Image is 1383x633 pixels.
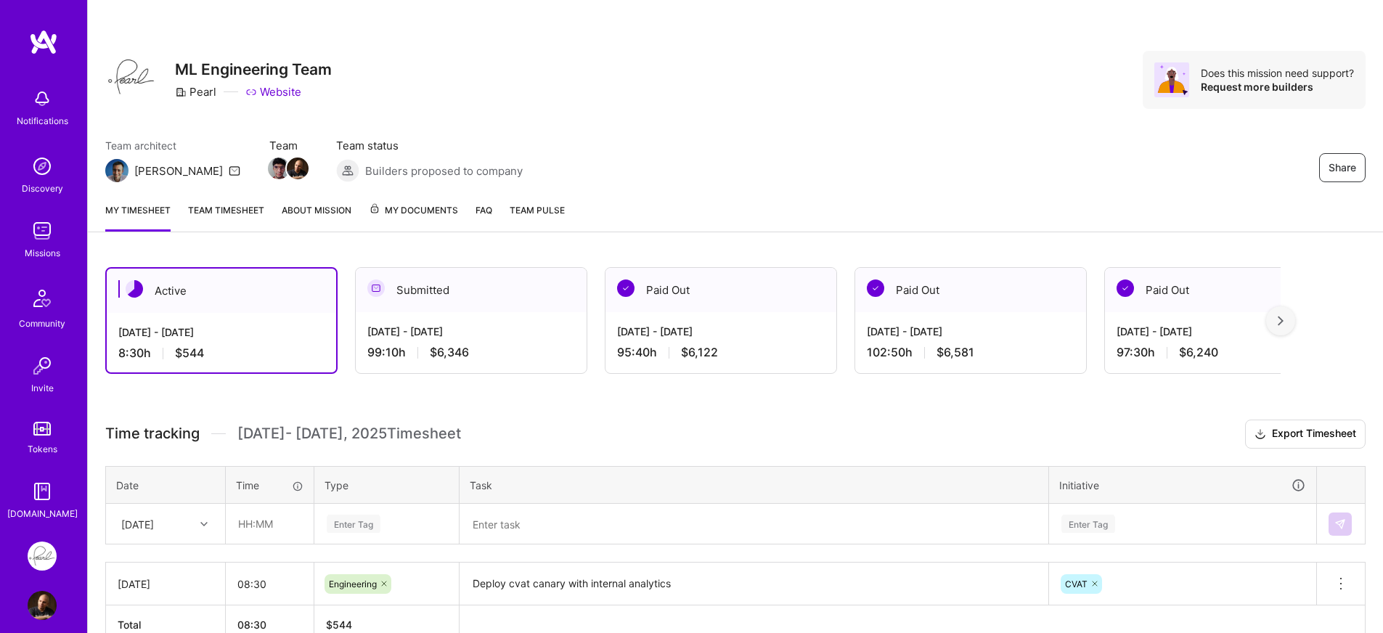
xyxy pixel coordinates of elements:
[937,345,974,360] span: $6,581
[200,520,208,528] i: icon Chevron
[28,477,57,506] img: guide book
[460,466,1049,504] th: Task
[28,591,57,620] img: User Avatar
[245,84,301,99] a: Website
[106,466,226,504] th: Date
[107,269,336,313] div: Active
[175,84,216,99] div: Pearl
[17,113,68,128] div: Notifications
[617,279,635,297] img: Paid Out
[1319,153,1366,182] button: Share
[227,505,313,543] input: HH:MM
[430,345,469,360] span: $6,346
[367,324,575,339] div: [DATE] - [DATE]
[126,280,143,298] img: Active
[1201,80,1354,94] div: Request more builders
[605,268,836,312] div: Paid Out
[175,60,332,78] h3: ML Engineering Team
[1334,518,1346,530] img: Submit
[28,84,57,113] img: bell
[118,324,325,340] div: [DATE] - [DATE]
[681,345,718,360] span: $6,122
[288,156,307,181] a: Team Member Avatar
[105,203,171,232] a: My timesheet
[369,203,458,219] span: My Documents
[7,506,78,521] div: [DOMAIN_NAME]
[867,345,1074,360] div: 102:50 h
[1117,345,1324,360] div: 97:30 h
[867,324,1074,339] div: [DATE] - [DATE]
[1179,345,1218,360] span: $6,240
[118,576,213,592] div: [DATE]
[867,279,884,297] img: Paid Out
[175,86,187,98] i: icon CompanyGray
[105,138,240,153] span: Team architect
[269,156,288,181] a: Team Member Avatar
[24,591,60,620] a: User Avatar
[476,203,492,232] a: FAQ
[24,542,60,571] a: Pearl: ML Engineering Team
[369,203,458,232] a: My Documents
[29,29,58,55] img: logo
[617,345,825,360] div: 95:40 h
[25,245,60,261] div: Missions
[22,181,63,196] div: Discovery
[229,165,240,176] i: icon Mail
[121,516,154,531] div: [DATE]
[105,51,158,103] img: Company Logo
[1065,579,1088,589] span: CVAT
[336,159,359,182] img: Builders proposed to company
[1061,512,1115,535] div: Enter Tag
[28,441,57,457] div: Tokens
[367,279,385,297] img: Submitted
[118,346,325,361] div: 8:30 h
[1117,279,1134,297] img: Paid Out
[28,351,57,380] img: Invite
[510,205,565,216] span: Team Pulse
[1117,324,1324,339] div: [DATE] - [DATE]
[269,138,307,153] span: Team
[175,346,204,361] span: $544
[105,425,200,443] span: Time tracking
[617,324,825,339] div: [DATE] - [DATE]
[1329,160,1356,175] span: Share
[33,422,51,436] img: tokens
[461,564,1047,604] textarea: Deploy cvat canary with internal analytics
[28,216,57,245] img: teamwork
[1255,427,1266,442] i: icon Download
[314,466,460,504] th: Type
[356,268,587,312] div: Submitted
[1154,62,1189,97] img: Avatar
[1245,420,1366,449] button: Export Timesheet
[31,380,54,396] div: Invite
[365,163,523,179] span: Builders proposed to company
[28,152,57,181] img: discovery
[327,512,380,535] div: Enter Tag
[855,268,1086,312] div: Paid Out
[237,425,461,443] span: [DATE] - [DATE] , 2025 Timesheet
[188,203,264,232] a: Team timesheet
[510,203,565,232] a: Team Pulse
[134,163,223,179] div: [PERSON_NAME]
[226,565,314,603] input: HH:MM
[282,203,351,232] a: About Mission
[326,618,352,631] span: $ 544
[329,579,377,589] span: Engineering
[367,345,575,360] div: 99:10 h
[1278,316,1284,326] img: right
[287,158,309,179] img: Team Member Avatar
[236,478,303,493] div: Time
[28,542,57,571] img: Pearl: ML Engineering Team
[19,316,65,331] div: Community
[336,138,523,153] span: Team status
[25,281,60,316] img: Community
[1059,477,1306,494] div: Initiative
[268,158,290,179] img: Team Member Avatar
[105,159,128,182] img: Team Architect
[1201,66,1354,80] div: Does this mission need support?
[1105,268,1336,312] div: Paid Out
